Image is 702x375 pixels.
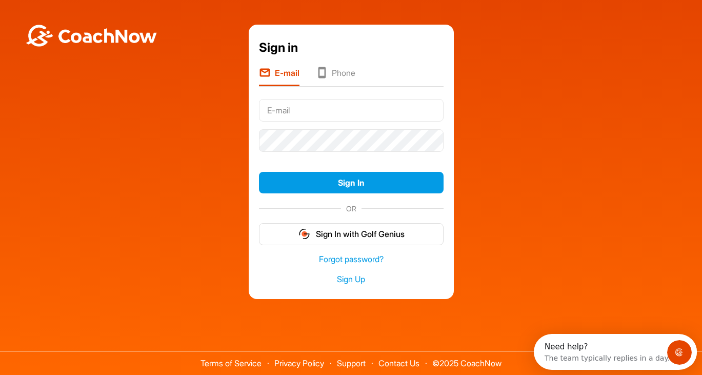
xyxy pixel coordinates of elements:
input: E-mail [259,99,444,122]
div: Need help? [11,9,136,17]
img: BwLJSsUCoWCh5upNqxVrqldRgqLPVwmV24tXu5FoVAoFEpwwqQ3VIfuoInZCoVCoTD4vwADAC3ZFMkVEQFDAAAAAElFTkSuQmCC [25,25,158,47]
div: The team typically replies in a day. [11,17,136,28]
img: gg_logo [298,228,311,240]
a: Sign Up [259,273,444,285]
a: Support [337,358,366,368]
div: Sign in [259,38,444,57]
li: E-mail [259,67,299,86]
li: Phone [316,67,355,86]
span: © 2025 CoachNow [427,351,507,367]
span: OR [341,203,362,214]
a: Contact Us [378,358,419,368]
button: Sign In with Golf Genius [259,223,444,245]
a: Privacy Policy [274,358,324,368]
button: Sign In [259,172,444,194]
a: Forgot password? [259,253,444,265]
div: Open Intercom Messenger [4,4,166,32]
a: Terms of Service [200,358,262,368]
iframe: Intercom live chat [667,340,692,365]
iframe: Intercom live chat discovery launcher [534,334,697,370]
